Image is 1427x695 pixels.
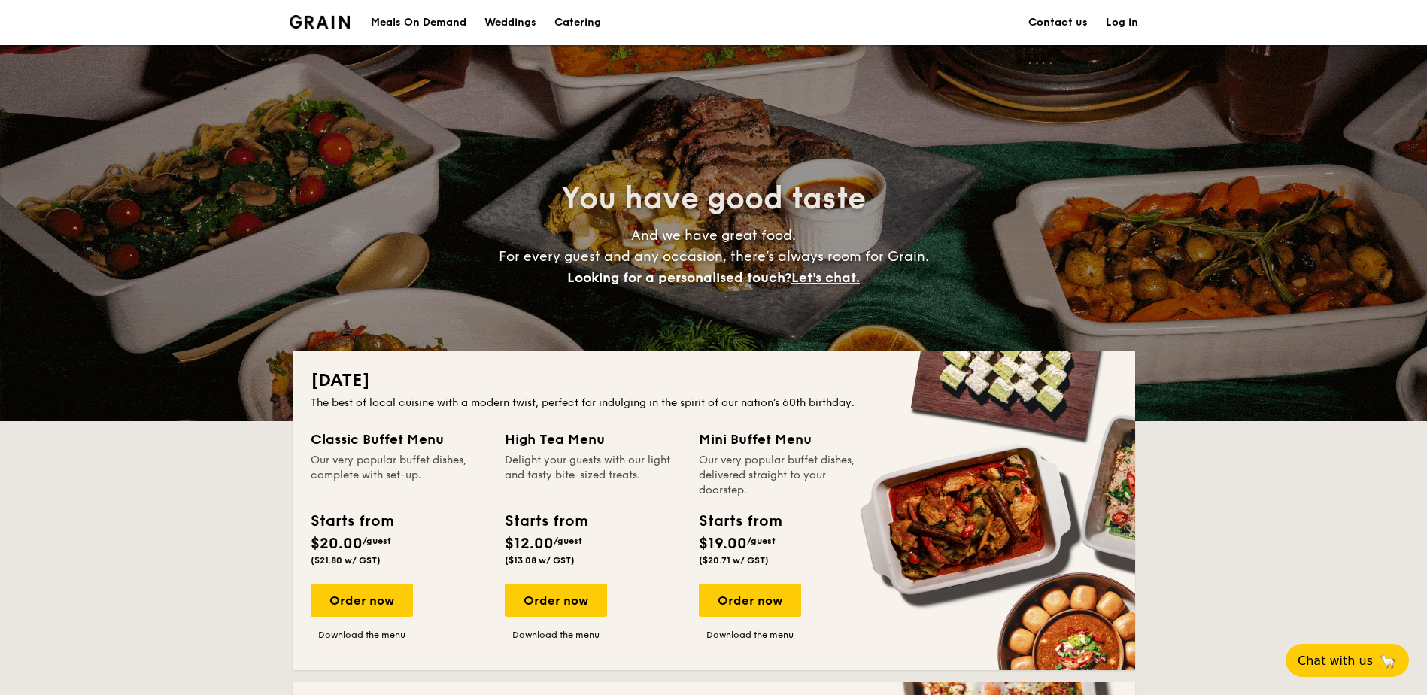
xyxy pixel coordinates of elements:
[699,555,769,566] span: ($20.71 w/ GST)
[311,584,413,617] div: Order now
[554,536,582,546] span: /guest
[791,269,860,286] span: Let's chat.
[311,510,393,533] div: Starts from
[699,629,801,641] a: Download the menu
[699,535,747,553] span: $19.00
[1379,652,1397,669] span: 🦙
[699,510,781,533] div: Starts from
[505,535,554,553] span: $12.00
[505,429,681,450] div: High Tea Menu
[363,536,391,546] span: /guest
[699,584,801,617] div: Order now
[505,555,575,566] span: ($13.08 w/ GST)
[290,15,351,29] img: Grain
[699,453,875,498] div: Our very popular buffet dishes, delivered straight to your doorstep.
[505,584,607,617] div: Order now
[290,15,351,29] a: Logotype
[505,453,681,498] div: Delight your guests with our light and tasty bite-sized treats.
[311,535,363,553] span: $20.00
[505,629,607,641] a: Download the menu
[311,629,413,641] a: Download the menu
[747,536,776,546] span: /guest
[311,396,1117,411] div: The best of local cuisine with a modern twist, perfect for indulging in the spirit of our nation’...
[1298,654,1373,668] span: Chat with us
[311,429,487,450] div: Classic Buffet Menu
[699,429,875,450] div: Mini Buffet Menu
[311,453,487,498] div: Our very popular buffet dishes, complete with set-up.
[311,555,381,566] span: ($21.80 w/ GST)
[311,369,1117,393] h2: [DATE]
[505,510,587,533] div: Starts from
[1286,644,1409,677] button: Chat with us🦙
